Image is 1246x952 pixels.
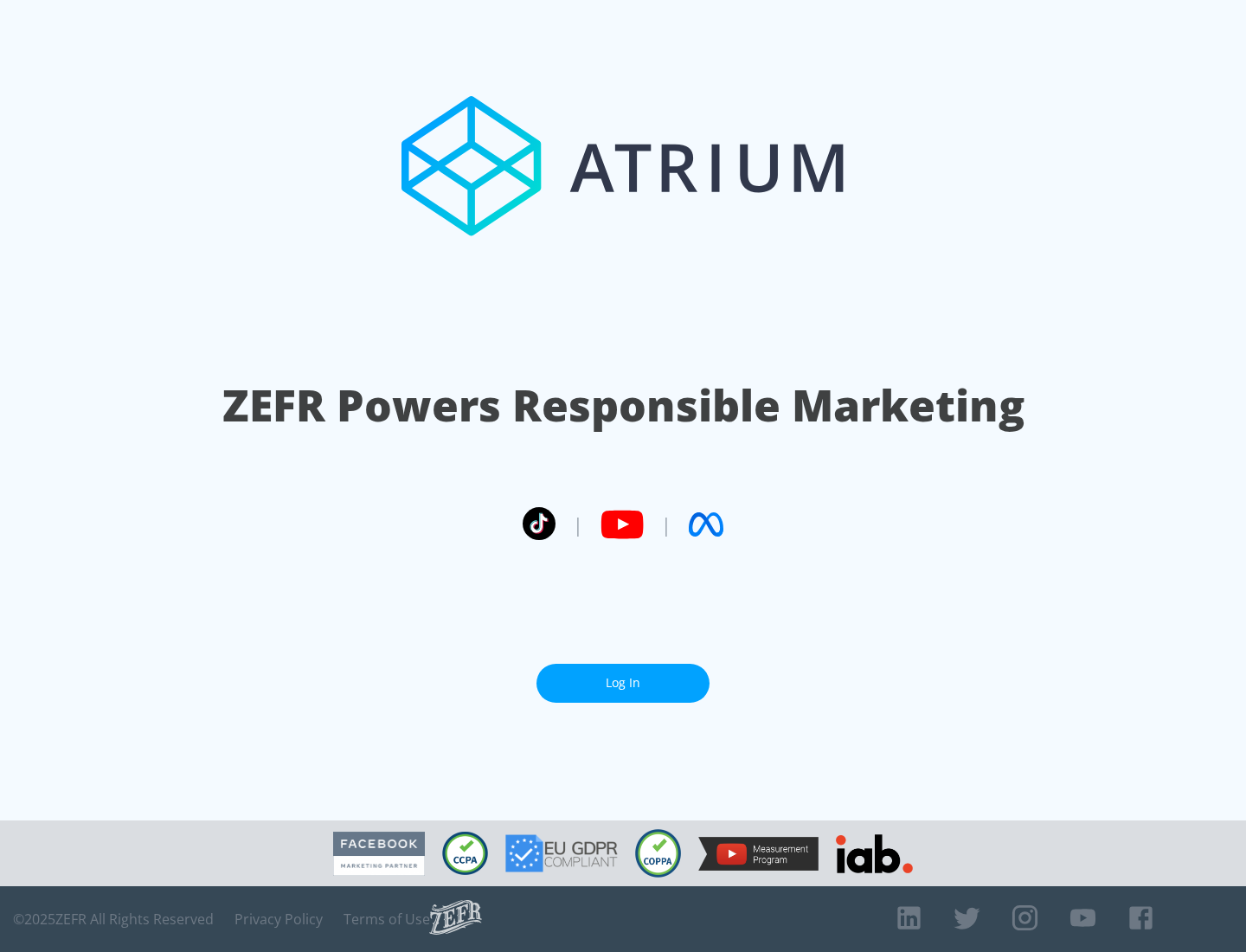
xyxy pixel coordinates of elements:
img: GDPR Compliant [505,834,618,872]
img: Facebook Marketing Partner [333,832,425,876]
img: CCPA Compliant [442,832,488,875]
img: COPPA Compliant [635,829,681,878]
span: | [661,511,671,537]
img: YouTube Measurement Program [698,837,819,871]
a: Terms of Use [344,910,430,928]
img: IAB [836,834,913,873]
a: Log In [536,664,710,703]
h1: ZEFR Powers Responsible Marketing [222,376,1024,435]
span: © 2025 ZEFR All Rights Reserved [13,910,214,928]
span: | [573,511,583,537]
a: Privacy Policy [234,910,323,928]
